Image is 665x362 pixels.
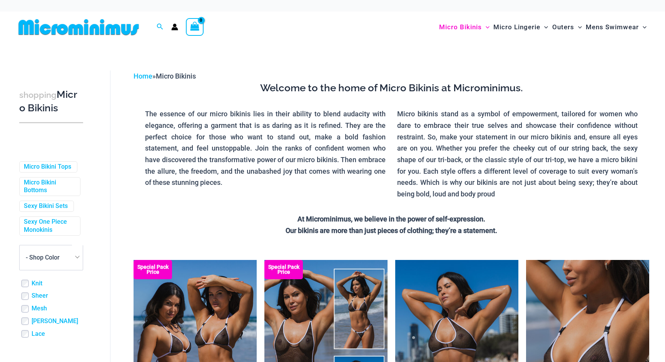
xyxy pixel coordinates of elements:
a: Micro Bikini Tops [24,163,71,171]
a: Sexy Bikini Sets [24,202,68,210]
span: Mens Swimwear [586,17,639,37]
a: Micro Bikini Bottoms [24,179,74,195]
a: Lace [32,330,45,338]
a: Mens SwimwearMenu ToggleMenu Toggle [584,15,648,39]
span: Micro Bikinis [439,17,482,37]
b: Special Pack Price [264,265,303,275]
span: Micro Bikinis [156,72,196,80]
nav: Site Navigation [436,14,650,40]
a: Micro BikinisMenu ToggleMenu Toggle [437,15,491,39]
a: Home [134,72,152,80]
a: Micro LingerieMenu ToggleMenu Toggle [491,15,550,39]
h3: Micro Bikinis [19,88,83,115]
span: Menu Toggle [482,17,490,37]
strong: At Microminimus, we believe in the power of self-expression. [297,215,485,223]
span: Outers [552,17,574,37]
span: shopping [19,90,57,100]
span: - Shop Color [26,254,60,261]
a: View Shopping Cart, empty [186,18,204,36]
h3: Welcome to the home of Micro Bikinis at Microminimus. [139,82,643,95]
a: Account icon link [171,23,178,30]
a: Sheer [32,292,48,300]
span: - Shop Color [19,245,83,270]
span: » [134,72,196,80]
strong: Our bikinis are more than just pieces of clothing; they’re a statement. [286,226,497,235]
span: Menu Toggle [574,17,582,37]
p: The essence of our micro bikinis lies in their ability to blend audacity with elegance, offering ... [145,108,386,188]
span: Menu Toggle [540,17,548,37]
span: Micro Lingerie [493,17,540,37]
a: Mesh [32,305,47,313]
a: Search icon link [157,22,164,32]
span: - Shop Color [20,245,83,270]
a: [PERSON_NAME] [32,317,78,325]
img: MM SHOP LOGO FLAT [15,18,142,36]
a: OutersMenu ToggleMenu Toggle [550,15,584,39]
b: Special Pack Price [134,265,172,275]
a: Knit [32,280,42,288]
p: Micro bikinis stand as a symbol of empowerment, tailored for women who dare to embrace their true... [397,108,638,200]
span: Menu Toggle [639,17,647,37]
a: Sexy One Piece Monokinis [24,218,74,234]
